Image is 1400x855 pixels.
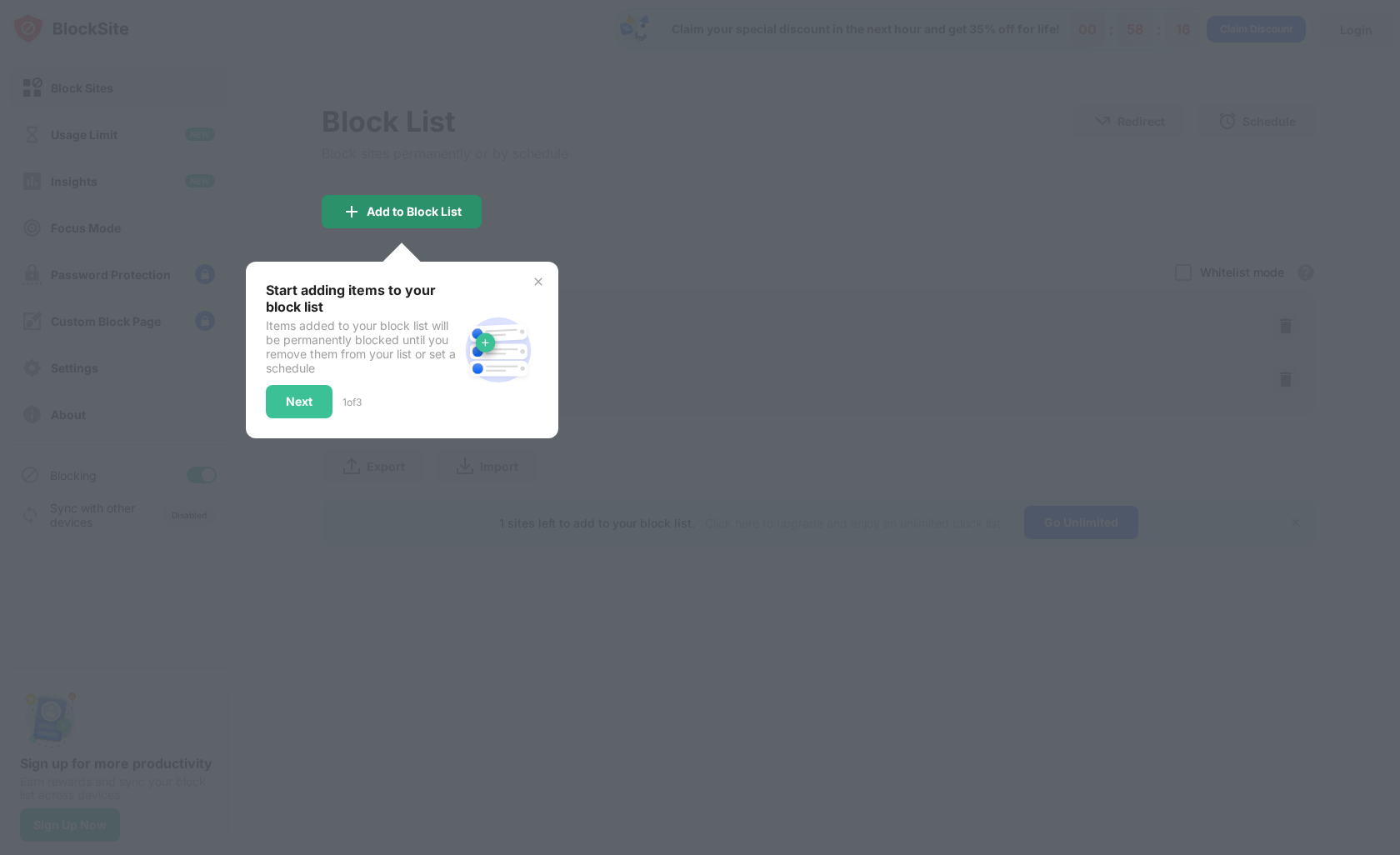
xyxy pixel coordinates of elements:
div: Items added to your block list will be permanently blocked until you remove them from your list o... [266,318,458,375]
img: x-button.svg [532,275,545,288]
img: block-site.svg [458,310,538,390]
div: Add to Block List [367,205,462,218]
div: Next [286,395,312,408]
div: 1 of 3 [342,396,362,408]
div: Start adding items to your block list [266,282,458,315]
